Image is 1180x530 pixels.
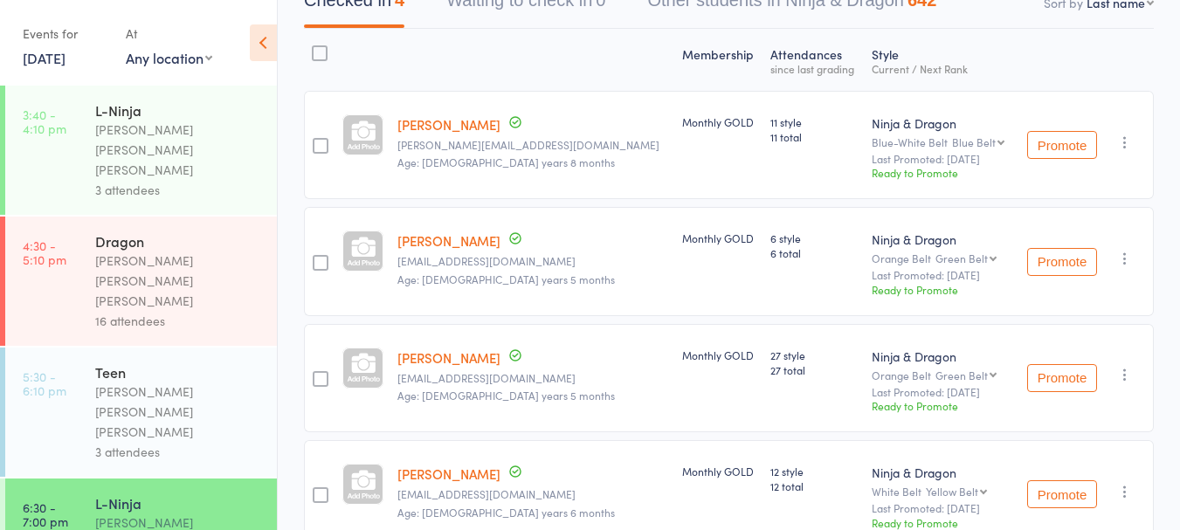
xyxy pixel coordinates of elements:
div: [PERSON_NAME] [PERSON_NAME] [PERSON_NAME] [95,120,262,180]
span: 11 style [770,114,858,129]
div: Teen [95,362,262,382]
div: Ninja & Dragon [872,348,1009,365]
small: Last Promoted: [DATE] [872,502,1009,514]
div: Any location [126,48,212,67]
div: [PERSON_NAME] [PERSON_NAME] [PERSON_NAME] [95,251,262,311]
small: kishore17sap@gmail.com [397,255,668,267]
div: Ready to Promote [872,165,1009,180]
a: [DATE] [23,48,66,67]
a: [PERSON_NAME] [397,465,500,483]
time: 4:30 - 5:10 pm [23,238,66,266]
div: Dragon [95,231,262,251]
small: mahajannandini53@gmail.com [397,372,668,384]
div: Blue Belt [952,136,996,148]
small: neelam.pandey.bhatt@gmail.com [397,139,668,151]
small: Last Promoted: [DATE] [872,386,1009,398]
div: Atten­dances [763,37,865,83]
div: Blue-White Belt [872,136,1009,148]
div: 3 attendees [95,180,262,200]
div: Membership [675,37,763,83]
a: 5:30 -6:10 pmTeen[PERSON_NAME] [PERSON_NAME] [PERSON_NAME]3 attendees [5,348,277,477]
small: Last Promoted: [DATE] [872,269,1009,281]
time: 3:40 - 4:10 pm [23,107,66,135]
span: 6 total [770,245,858,260]
span: 27 style [770,348,858,362]
button: Promote [1027,364,1097,392]
span: Age: [DEMOGRAPHIC_DATA] years 6 months [397,505,615,520]
div: Events for [23,19,108,48]
div: L-Ninja [95,100,262,120]
span: 12 total [770,478,858,493]
time: 6:30 - 7:00 pm [23,500,68,528]
time: 5:30 - 6:10 pm [23,369,66,397]
div: 3 attendees [95,442,262,462]
div: White Belt [872,485,1009,497]
div: Orange Belt [872,252,1009,264]
div: L-Ninja [95,493,262,513]
div: Monthly GOLD [682,464,756,478]
span: Age: [DEMOGRAPHIC_DATA] years 5 months [397,388,615,403]
small: dileepkumar0202@gmail.com [397,488,668,500]
div: Orange Belt [872,369,1009,381]
span: 27 total [770,362,858,377]
a: [PERSON_NAME] [397,115,500,134]
button: Promote [1027,480,1097,508]
div: Monthly GOLD [682,114,756,129]
span: 6 style [770,231,858,245]
div: Ready to Promote [872,282,1009,297]
span: Age: [DEMOGRAPHIC_DATA] years 8 months [397,155,615,169]
div: Green Belt [935,369,988,381]
div: Current / Next Rank [872,63,1009,74]
div: since last grading [770,63,858,74]
div: Yellow Belt [926,485,978,497]
div: Green Belt [935,252,988,264]
div: At [126,19,212,48]
button: Promote [1027,248,1097,276]
div: Style [865,37,1016,83]
div: Monthly GOLD [682,348,756,362]
div: Ninja & Dragon [872,231,1009,248]
div: Monthly GOLD [682,231,756,245]
a: 4:30 -5:10 pmDragon[PERSON_NAME] [PERSON_NAME] [PERSON_NAME]16 attendees [5,217,277,346]
span: Age: [DEMOGRAPHIC_DATA] years 5 months [397,272,615,286]
a: 3:40 -4:10 pmL-Ninja[PERSON_NAME] [PERSON_NAME] [PERSON_NAME]3 attendees [5,86,277,215]
div: Ready to Promote [872,515,1009,530]
span: 11 total [770,129,858,144]
a: [PERSON_NAME] [397,231,500,250]
div: [PERSON_NAME] [PERSON_NAME] [PERSON_NAME] [95,382,262,442]
button: Promote [1027,131,1097,159]
div: Ready to Promote [872,398,1009,413]
div: Ninja & Dragon [872,464,1009,481]
div: Ninja & Dragon [872,114,1009,132]
span: 12 style [770,464,858,478]
div: 16 attendees [95,311,262,331]
a: [PERSON_NAME] [397,348,500,367]
small: Last Promoted: [DATE] [872,153,1009,165]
